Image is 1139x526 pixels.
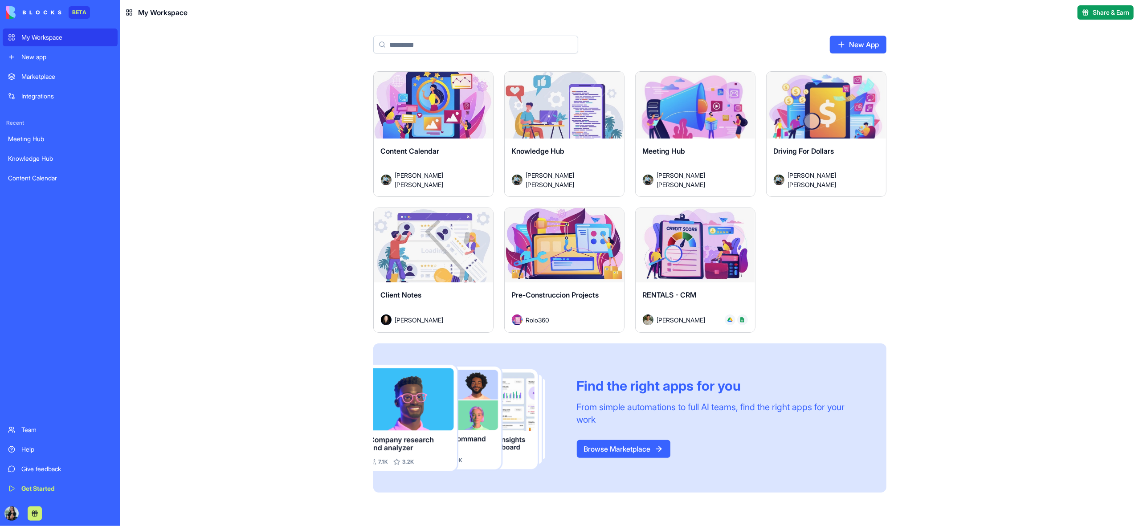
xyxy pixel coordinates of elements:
a: Meeting Hub [3,130,118,148]
img: Avatar [643,175,653,185]
a: New app [3,48,118,66]
a: Pre-Construccion ProjectsAvatarRolo360 [504,208,625,333]
div: From simple automations to full AI teams, find the right apps for your work [577,401,865,426]
a: Driving For DollarsAvatar[PERSON_NAME] [PERSON_NAME] [766,71,886,197]
a: Browse Marketplace [577,440,670,458]
span: [PERSON_NAME] [PERSON_NAME] [788,171,872,189]
div: Find the right apps for you [577,378,865,394]
span: RENTALS - CRM [643,290,697,299]
span: Content Calendar [381,147,440,155]
span: Rolo360 [526,315,550,325]
a: Integrations [3,87,118,105]
a: Get Started [3,480,118,497]
div: New app [21,53,112,61]
img: drive_kozyt7.svg [727,317,733,322]
span: Meeting Hub [643,147,686,155]
span: Recent [3,119,118,126]
div: Meeting Hub [8,135,112,143]
img: Avatar [512,314,523,325]
img: Avatar [512,175,523,185]
a: Marketplace [3,68,118,86]
a: Client NotesAvatar[PERSON_NAME] [373,208,494,333]
span: [PERSON_NAME] [PERSON_NAME] [657,171,741,189]
img: Avatar [381,175,392,185]
a: BETA [6,6,90,19]
img: logo [6,6,61,19]
img: Avatar [381,314,392,325]
div: BETA [69,6,90,19]
a: RENTALS - CRMAvatar[PERSON_NAME] [635,208,755,333]
span: [PERSON_NAME] [395,315,444,325]
button: Share & Earn [1078,5,1134,20]
div: My Workspace [21,33,112,42]
img: Frame_181_egmpey.png [373,365,563,471]
span: Client Notes [381,290,422,299]
a: Team [3,421,118,439]
div: Knowledge Hub [8,154,112,163]
span: Pre-Construccion Projects [512,290,599,299]
span: Share & Earn [1093,8,1129,17]
a: Knowledge HubAvatar[PERSON_NAME] [PERSON_NAME] [504,71,625,197]
img: Avatar [643,314,653,325]
a: Content CalendarAvatar[PERSON_NAME] [PERSON_NAME] [373,71,494,197]
span: Knowledge Hub [512,147,565,155]
a: Knowledge Hub [3,150,118,167]
img: PHOTO-2025-09-15-15-09-07_ggaris.jpg [4,506,19,521]
a: Content Calendar [3,169,118,187]
img: Avatar [774,175,784,185]
div: Get Started [21,484,112,493]
span: My Workspace [138,7,188,18]
img: Google_Sheets_logo__2014-2020_dyqxdz.svg [740,317,745,322]
div: Help [21,445,112,454]
span: [PERSON_NAME] [657,315,706,325]
span: [PERSON_NAME] [PERSON_NAME] [526,171,610,189]
a: My Workspace [3,29,118,46]
span: [PERSON_NAME] [PERSON_NAME] [395,171,479,189]
span: Driving For Dollars [774,147,834,155]
div: Give feedback [21,465,112,473]
a: Meeting HubAvatar[PERSON_NAME] [PERSON_NAME] [635,71,755,197]
a: Give feedback [3,460,118,478]
a: Help [3,440,118,458]
div: Integrations [21,92,112,101]
div: Marketplace [21,72,112,81]
div: Content Calendar [8,174,112,183]
a: New App [830,36,886,53]
div: Team [21,425,112,434]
